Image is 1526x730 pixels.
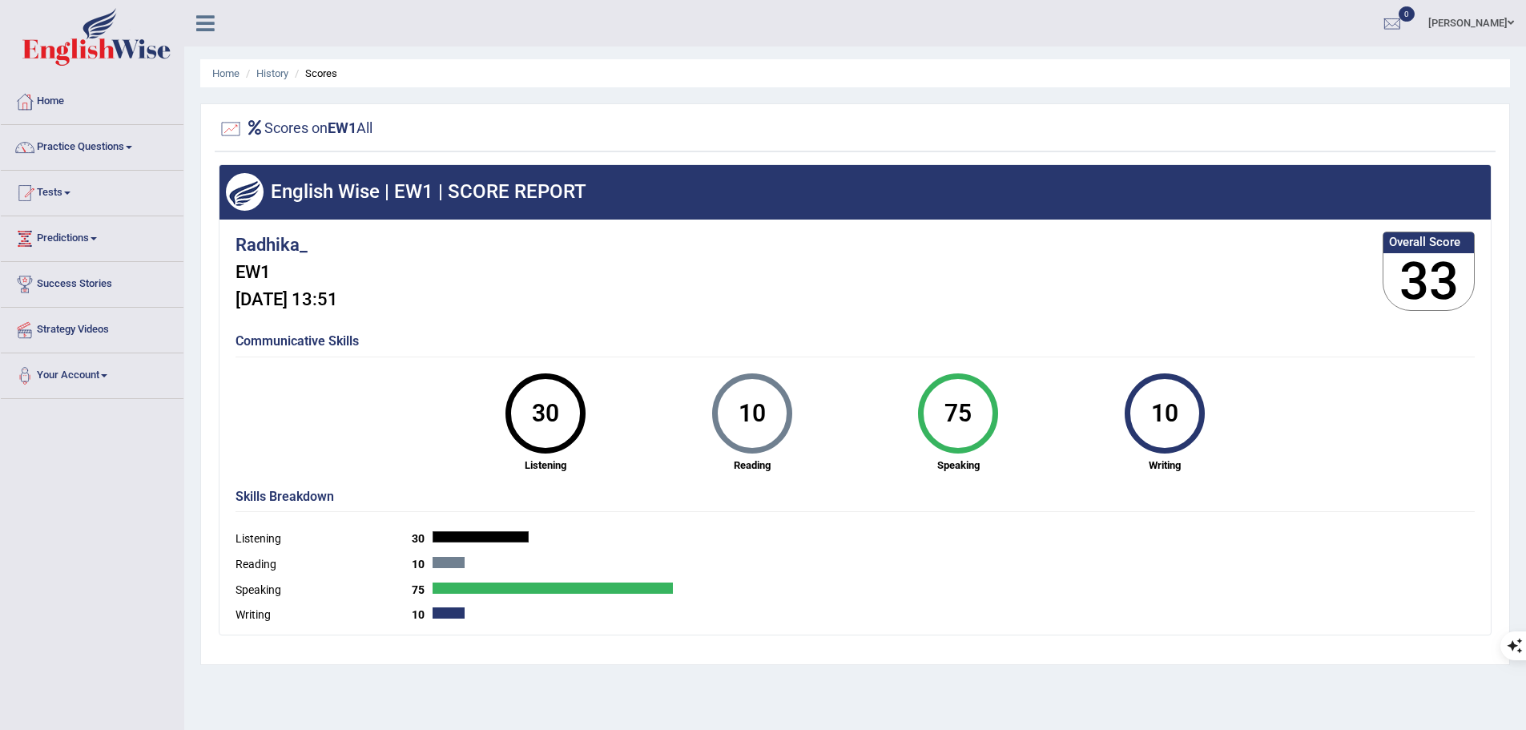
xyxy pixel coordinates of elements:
div: 75 [928,380,988,447]
h5: [DATE] 13:51 [236,290,338,309]
h4: Skills Breakdown [236,490,1475,504]
b: 10 [412,558,433,571]
strong: Writing [1069,458,1260,473]
label: Listening [236,530,412,547]
b: 10 [412,608,433,621]
span: 0 [1399,6,1415,22]
label: Writing [236,607,412,623]
li: Scores [291,66,337,81]
a: Your Account [1,353,183,393]
a: Home [212,67,240,79]
label: Speaking [236,582,412,599]
a: Predictions [1,216,183,256]
h3: 33 [1383,253,1474,311]
div: 10 [1135,380,1194,447]
h4: Radhika_ [236,236,338,255]
b: 75 [412,583,433,596]
a: Home [1,79,183,119]
a: Tests [1,171,183,211]
a: Success Stories [1,262,183,302]
b: Overall Score [1389,235,1468,249]
b: 30 [412,532,433,545]
h5: EW1 [236,263,338,282]
a: Practice Questions [1,125,183,165]
strong: Speaking [863,458,1053,473]
div: 30 [516,380,575,447]
label: Reading [236,556,412,573]
strong: Listening [450,458,641,473]
b: EW1 [328,119,356,136]
div: 10 [723,380,782,447]
h3: English Wise | EW1 | SCORE REPORT [226,181,1484,202]
img: wings.png [226,173,264,211]
a: History [256,67,288,79]
a: Strategy Videos [1,308,183,348]
h2: Scores on All [219,117,372,141]
strong: Reading [657,458,848,473]
h4: Communicative Skills [236,334,1475,349]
